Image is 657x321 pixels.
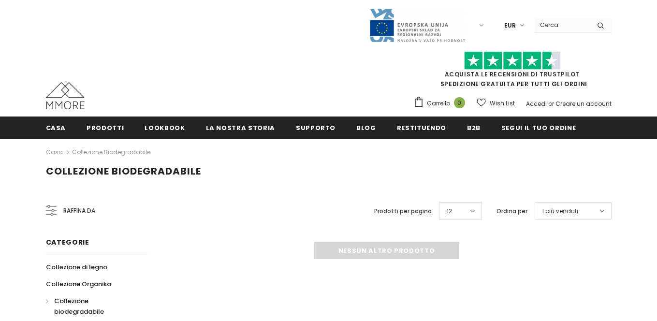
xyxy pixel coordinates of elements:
a: Carrello 0 [413,96,470,111]
a: Casa [46,146,63,158]
a: Prodotti [87,117,124,138]
label: Prodotti per pagina [374,206,432,216]
span: or [548,100,554,108]
img: Fidati di Pilot Stars [464,51,561,70]
span: 0 [454,97,465,108]
a: La nostra storia [206,117,275,138]
span: Restituendo [397,123,446,132]
span: 12 [447,206,452,216]
a: Collezione Organika [46,276,111,292]
label: Ordina per [496,206,527,216]
span: La nostra storia [206,123,275,132]
span: Collezione biodegradabile [46,164,201,178]
a: Collezione biodegradabile [72,148,150,156]
a: supporto [296,117,336,138]
a: Collezione di legno [46,259,107,276]
img: Casi MMORE [46,82,85,109]
a: Acquista le recensioni di TrustPilot [445,70,580,78]
span: Collezione Organika [46,279,111,289]
span: Segui il tuo ordine [501,123,576,132]
span: Blog [356,123,376,132]
img: Javni Razpis [369,8,466,43]
span: B2B [467,123,481,132]
span: Raffina da [63,205,95,216]
a: Lookbook [145,117,185,138]
span: SPEDIZIONE GRATUITA PER TUTTI GLI ORDINI [413,56,612,88]
span: I più venduti [542,206,578,216]
a: Creare un account [555,100,612,108]
a: Collezione biodegradabile [46,292,137,320]
a: Wish List [477,95,515,112]
a: Accedi [526,100,547,108]
a: Blog [356,117,376,138]
span: Carrello [427,99,450,108]
span: Wish List [490,99,515,108]
span: supporto [296,123,336,132]
a: Segui il tuo ordine [501,117,576,138]
span: Collezione biodegradabile [54,296,104,316]
a: Casa [46,117,66,138]
span: Categorie [46,237,89,247]
span: Casa [46,123,66,132]
a: Restituendo [397,117,446,138]
span: EUR [504,21,516,30]
span: Prodotti [87,123,124,132]
input: Search Site [534,18,590,32]
span: Collezione di legno [46,263,107,272]
a: Javni Razpis [369,21,466,29]
span: Lookbook [145,123,185,132]
a: B2B [467,117,481,138]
